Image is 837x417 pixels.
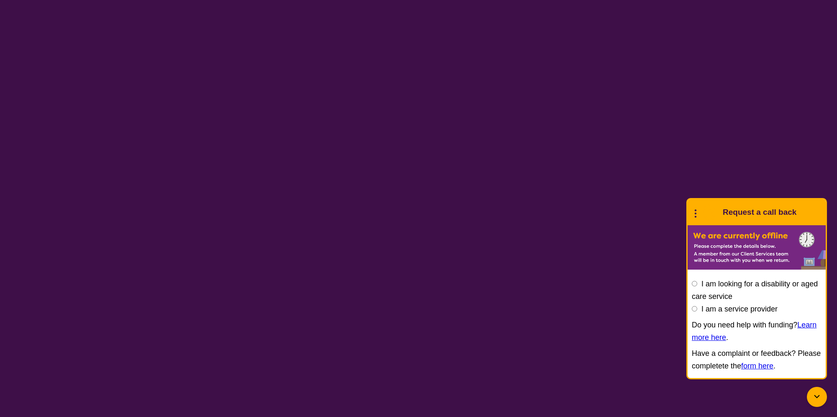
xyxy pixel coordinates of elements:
[688,225,826,270] img: Karista offline chat form to request call back
[692,319,822,344] p: Do you need help with funding? .
[692,280,818,301] label: I am looking for a disability or aged care service
[701,204,718,221] img: Karista
[741,362,773,370] a: form here
[723,206,796,219] h1: Request a call back
[701,305,778,313] label: I am a service provider
[692,347,822,372] p: Have a complaint or feedback? Please completete the .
